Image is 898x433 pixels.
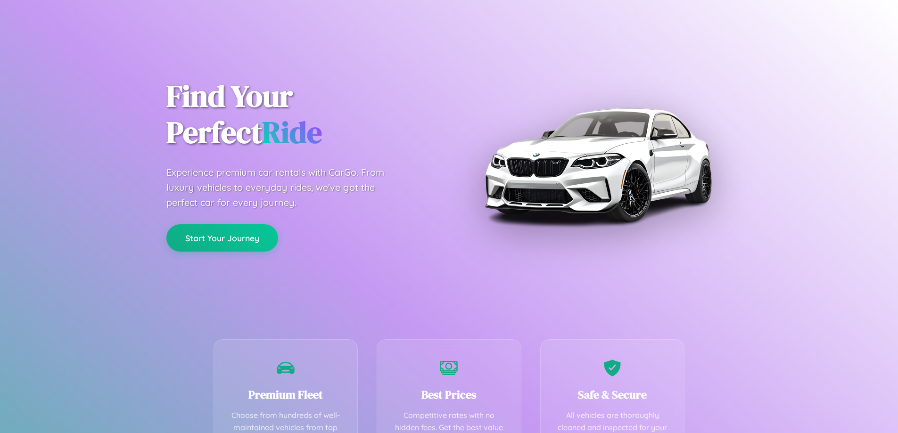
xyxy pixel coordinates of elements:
[166,165,402,210] p: Experience premium car rentals with CarGo. From luxury vehicles to everyday rides, we've got the ...
[166,224,278,252] button: Start Your Journey
[262,112,322,153] span: Ride
[166,78,435,151] h1: Find Your Perfect
[391,387,507,402] h3: Best Prices
[555,387,670,402] h3: Safe & Secure
[228,387,344,402] h3: Premium Fleet
[480,47,716,283] img: Premium BMW car rental vehicle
